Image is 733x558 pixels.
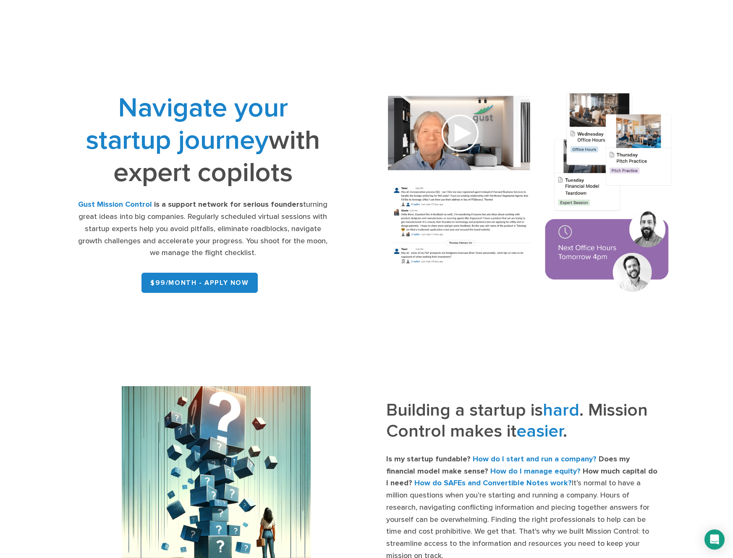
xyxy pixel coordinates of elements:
strong: Does my financial model make sense? [386,455,630,476]
strong: How do I manage equity? [490,467,581,476]
h3: Building a startup is . Mission Control makes it . [386,400,661,447]
a: $99/month - APPLY NOW [141,273,258,293]
iframe: Chat Widget [589,467,733,558]
div: turning great ideas into big companies. Regularly scheduled virtual sessions with startup experts... [77,199,329,259]
img: Composition of calendar events, a video call presentation, and chat rooms [373,82,687,306]
strong: Is my startup fundable? [386,455,471,463]
strong: How do SAFEs and Convertible Notes work? [414,479,572,487]
span: easier [516,421,563,442]
strong: How do I start and run a company? [473,455,597,463]
strong: is a support network for serious founders [154,200,303,209]
h1: with expert copilots [77,92,329,189]
strong: Gust Mission Control [78,200,152,209]
span: hard [543,400,579,421]
span: Navigate your startup journey [86,92,288,156]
